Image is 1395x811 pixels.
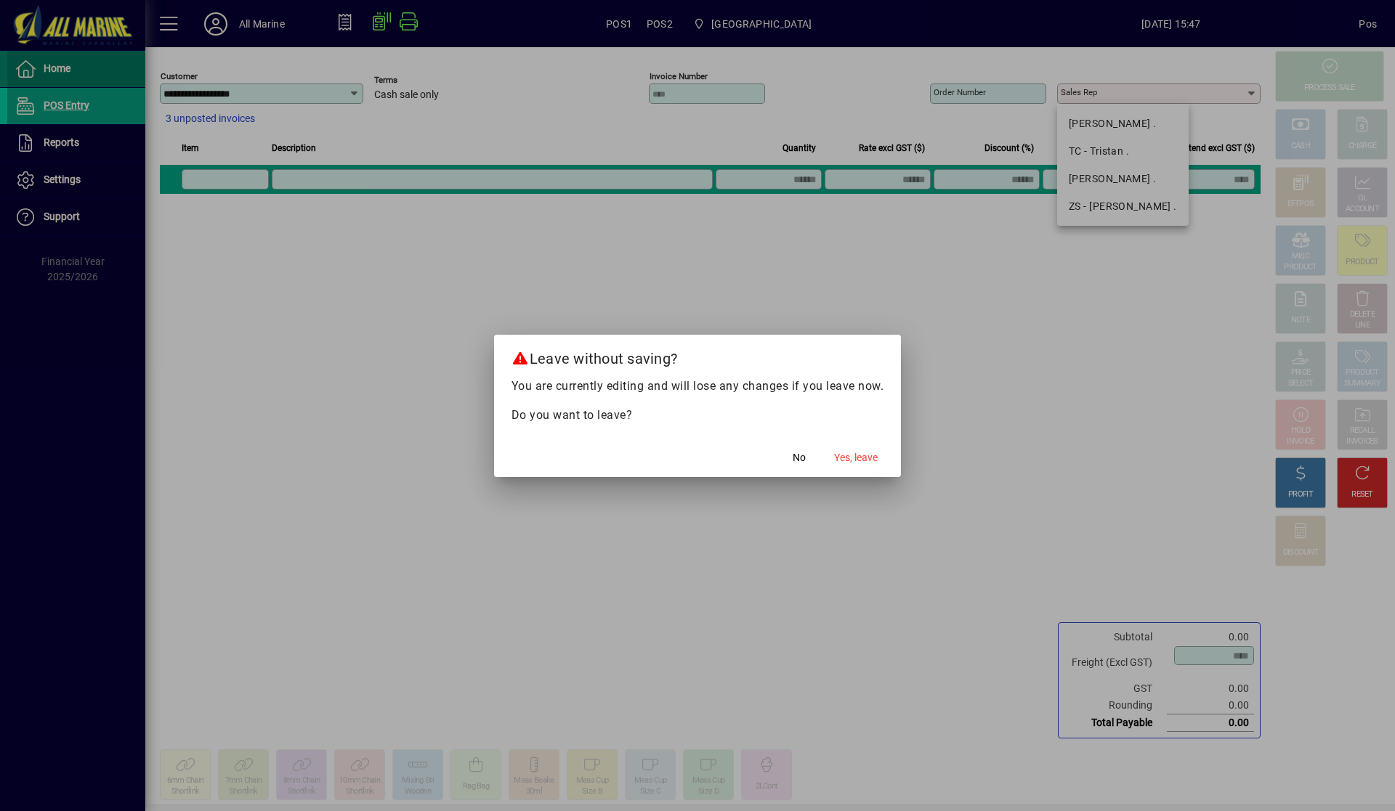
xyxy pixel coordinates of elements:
[793,450,806,465] span: No
[828,445,883,471] button: Yes, leave
[834,450,878,465] span: Yes, leave
[776,445,822,471] button: No
[494,335,902,377] h2: Leave without saving?
[511,378,884,395] p: You are currently editing and will lose any changes if you leave now.
[511,407,884,424] p: Do you want to leave?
